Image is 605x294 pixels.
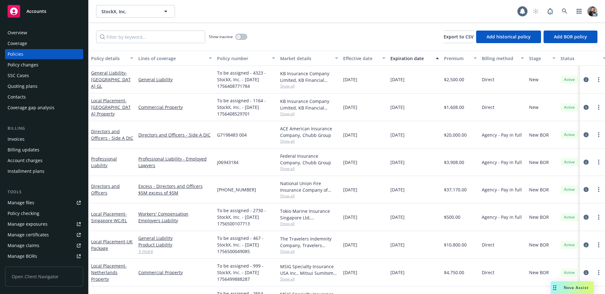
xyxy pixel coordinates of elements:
[582,131,590,139] a: circleInformation
[5,166,83,176] a: Installment plans
[138,132,212,138] a: Directors and Officers - Side A DIC
[544,31,597,43] button: Add BOR policy
[595,241,602,249] a: more
[5,230,83,240] a: Manage certificates
[390,241,405,248] span: [DATE]
[563,77,576,82] span: Active
[138,269,212,276] a: Commercial Property
[278,51,341,66] button: Market details
[563,242,576,248] span: Active
[564,285,589,290] span: Nova Assist
[444,241,467,248] span: $10,800.00
[482,269,494,276] span: Direct
[563,105,576,110] span: Active
[563,132,576,138] span: Active
[101,8,156,15] span: StockX, Inc.
[8,251,37,261] div: Manage BORs
[5,3,83,20] a: Accounts
[563,214,576,220] span: Active
[138,76,212,83] a: General Liability
[343,159,357,166] span: [DATE]
[96,5,175,18] button: StockX, Inc.
[343,214,357,220] span: [DATE]
[280,193,338,199] span: Show all
[91,263,127,282] span: - Netherlands Property
[595,269,602,276] a: more
[91,128,133,141] a: Directors and Officers - Side A DIC
[343,104,357,110] span: [DATE]
[479,51,527,66] button: Billing method
[529,104,539,110] span: New
[388,51,441,66] button: Expiration date
[343,76,357,83] span: [DATE]
[482,214,522,220] span: Agency - Pay in full
[91,156,117,168] a: Professional Liability
[5,38,83,48] a: Coverage
[573,5,585,18] a: Switch app
[444,104,464,110] span: $1,608.00
[138,55,205,62] div: Lines of coverage
[343,132,357,138] span: [DATE]
[138,183,212,196] a: Excess - Directors and Officers $5M excess of $5M
[138,211,212,217] a: Workers' Compensation
[8,230,49,240] div: Manage certificates
[280,208,338,221] div: Tokio Marine Insurance Singapore Ltd, [GEOGRAPHIC_DATA] Marine America
[563,187,576,192] span: Active
[280,153,338,166] div: Federal Insurance Company, Chubb Group
[138,241,212,248] a: Product Liability
[5,155,83,166] a: Account charges
[5,125,83,132] div: Billing
[138,235,212,241] a: General Liability
[390,159,405,166] span: [DATE]
[138,104,212,110] a: Commercial Property
[390,186,405,193] span: [DATE]
[558,5,571,18] a: Search
[217,132,247,138] span: G7198483 004
[138,155,212,169] a: Professional Liability - Employed Lawyers
[280,111,338,116] span: Show all
[136,51,215,66] button: Lines of coverage
[563,270,576,275] span: Active
[529,76,539,83] span: New
[343,55,378,62] div: Effective date
[280,276,338,282] span: Show all
[5,49,83,59] a: Policies
[217,207,275,227] span: To be assigned - 2730 - StockX, Inc. - [DATE] 1756500107713
[280,221,338,226] span: Show all
[91,98,131,117] a: Local Placement
[280,55,331,62] div: Market details
[444,214,460,220] span: $500.00
[280,125,338,139] div: ACE American Insurance Company, Chubb Group
[444,269,464,276] span: $4,750.00
[582,104,590,111] a: circleInformation
[8,155,43,166] div: Account charges
[5,134,83,144] a: Invoices
[5,208,83,218] a: Policy checking
[390,55,432,62] div: Expiration date
[595,104,602,111] a: more
[444,31,474,43] button: Export to CSV
[8,198,34,208] div: Manage files
[217,263,275,282] span: To be assigned - 999 - StockX, Inc. - [DATE] 1756499888287
[390,104,405,110] span: [DATE]
[138,217,212,224] a: Employers Liability
[5,189,83,195] div: Tools
[582,241,590,249] a: circleInformation
[5,60,83,70] a: Policy changes
[89,51,136,66] button: Policy details
[343,269,357,276] span: [DATE]
[529,132,549,138] span: New BOR
[8,49,23,59] div: Policies
[138,248,212,255] a: 3 more
[529,159,549,166] span: New BOR
[5,267,83,286] span: Open Client Navigator
[8,103,55,113] div: Coverage gap analysis
[582,269,590,276] a: circleInformation
[280,249,338,254] span: Show all
[444,34,474,40] span: Export to CSV
[482,55,517,62] div: Billing method
[26,9,46,14] span: Accounts
[280,235,338,249] div: The Travelers Indemnity Company, Travelers Insurance
[8,81,37,91] div: Quoting plans
[595,158,602,166] a: more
